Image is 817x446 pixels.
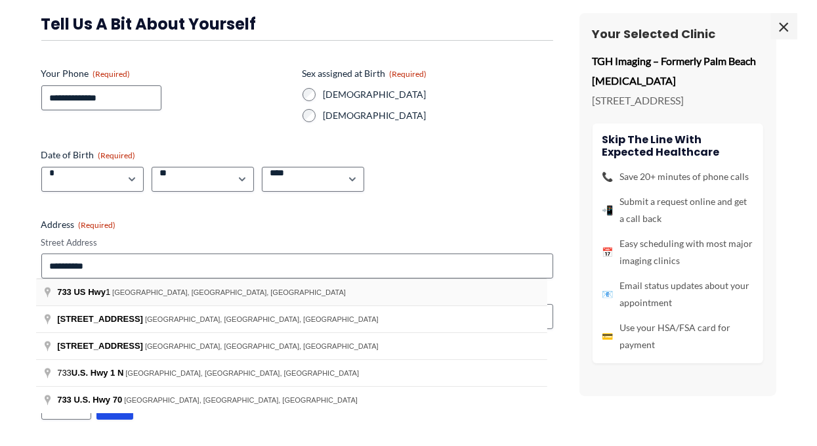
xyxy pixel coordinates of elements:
[79,220,116,230] span: (Required)
[41,67,292,80] label: Your Phone
[593,26,763,41] h3: Your Selected Clinic
[602,277,753,311] li: Email status updates about your appointment
[41,148,136,162] legend: Date of Birth
[602,235,753,269] li: Easy scheduling with most major imaging clinics
[593,91,763,110] p: [STREET_ADDRESS]
[324,109,553,122] label: [DEMOGRAPHIC_DATA]
[57,395,72,405] span: 733
[145,342,379,350] span: [GEOGRAPHIC_DATA], [GEOGRAPHIC_DATA], [GEOGRAPHIC_DATA]
[602,328,614,345] span: 💳
[602,133,753,158] h4: Skip the line with Expected Healthcare
[74,395,123,405] span: U.S. Hwy 70
[125,369,359,377] span: [GEOGRAPHIC_DATA], [GEOGRAPHIC_DATA], [GEOGRAPHIC_DATA]
[57,287,72,297] span: 733
[602,319,753,353] li: Use your HSA/FSA card for payment
[41,218,116,231] legend: Address
[112,288,346,296] span: [GEOGRAPHIC_DATA], [GEOGRAPHIC_DATA], [GEOGRAPHIC_DATA]
[602,244,614,261] span: 📅
[72,368,123,378] span: U.S. Hwy 1 N
[324,88,553,101] label: [DEMOGRAPHIC_DATA]
[593,51,763,90] p: TGH Imaging – Formerly Palm Beach [MEDICAL_DATA]
[93,69,131,79] span: (Required)
[303,67,427,80] legend: Sex assigned at Birth
[602,168,753,185] li: Save 20+ minutes of phone calls
[57,368,125,378] span: 733
[57,287,112,297] span: 1
[57,341,143,351] span: [STREET_ADDRESS]
[74,287,106,297] span: US Hwy
[57,314,143,324] span: [STREET_ADDRESS]
[98,150,136,160] span: (Required)
[602,168,614,185] span: 📞
[145,315,379,323] span: [GEOGRAPHIC_DATA], [GEOGRAPHIC_DATA], [GEOGRAPHIC_DATA]
[771,13,797,39] span: ×
[41,236,553,249] label: Street Address
[602,286,614,303] span: 📧
[390,69,427,79] span: (Required)
[124,396,358,404] span: [GEOGRAPHIC_DATA], [GEOGRAPHIC_DATA], [GEOGRAPHIC_DATA]
[602,193,753,227] li: Submit a request online and get a call back
[602,202,614,219] span: 📲
[41,14,553,34] h3: Tell us a bit about yourself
